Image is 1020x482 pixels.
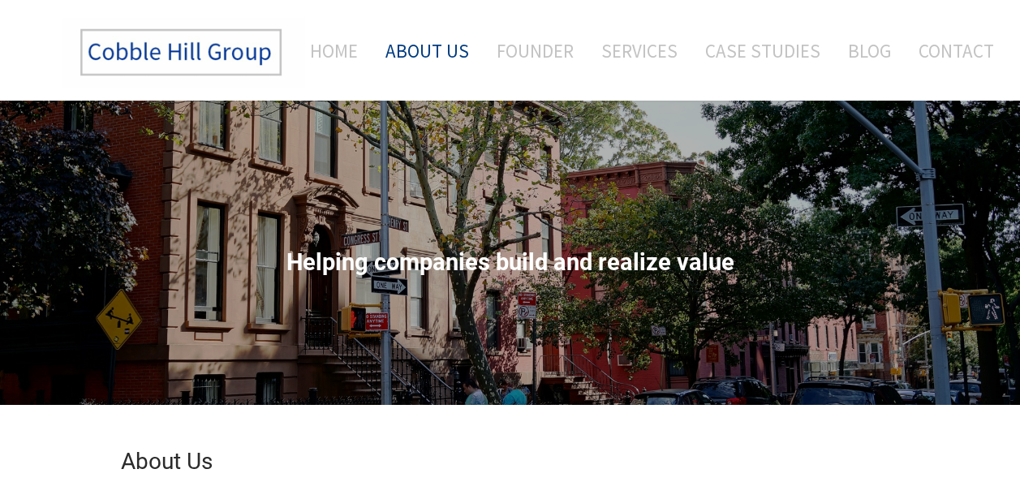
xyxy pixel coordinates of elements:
a: About Us [373,17,481,84]
img: The Cobble Hill Group LLC [62,17,305,88]
a: Contact [906,17,994,84]
a: Home [286,17,370,84]
a: Services [589,17,690,84]
h2: About Us [121,450,900,473]
span: Helping companies build and realize value [286,248,734,276]
a: Case Studies [693,17,833,84]
a: Blog [836,17,903,84]
a: Founder [484,17,586,84]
